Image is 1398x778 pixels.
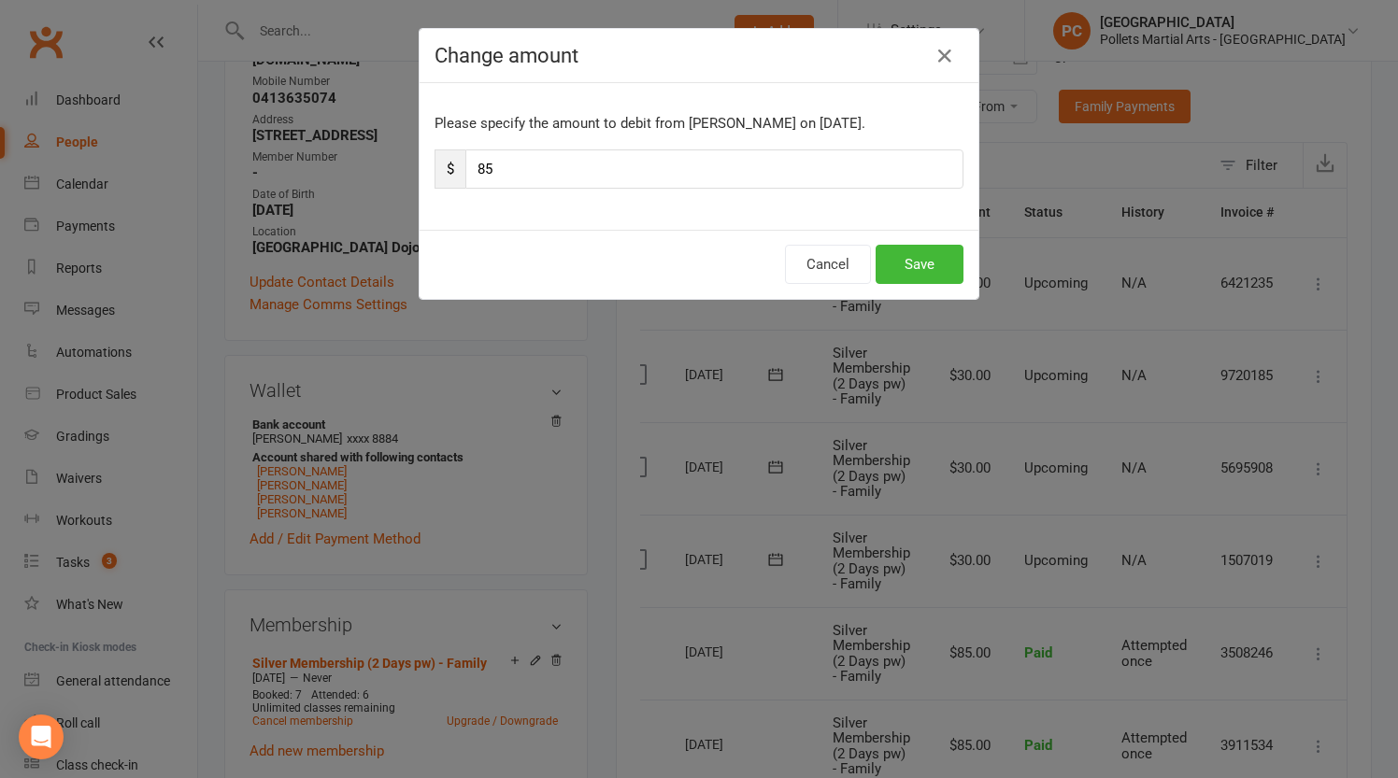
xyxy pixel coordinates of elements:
p: Please specify the amount to debit from [PERSON_NAME] on [DATE]. [435,112,963,134]
button: Save [876,245,963,284]
button: Close [930,41,960,71]
h4: Change amount [435,44,963,67]
div: Open Intercom Messenger [19,714,64,759]
button: Cancel [785,245,871,284]
span: $ [435,149,465,189]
